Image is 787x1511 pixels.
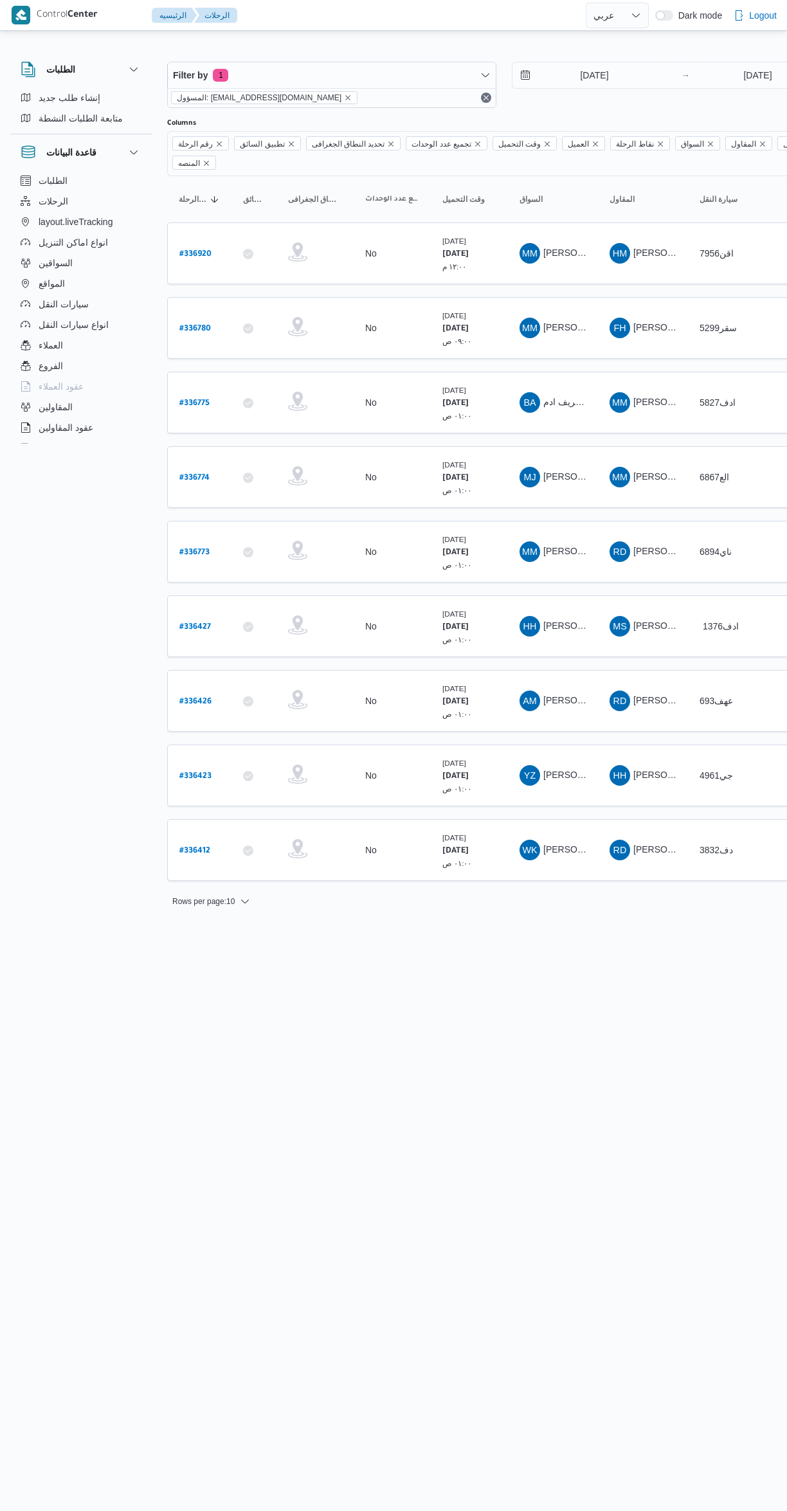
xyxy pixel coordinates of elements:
[365,322,377,334] div: No
[610,392,630,413] div: Mustfa Mmdoh Mahmood Abadalhada
[179,842,210,859] a: #336412
[442,710,472,718] small: ٠١:٠٠ ص
[633,471,784,482] span: [PERSON_NAME] [PERSON_NAME]
[39,276,65,291] span: المواقع
[610,194,635,204] span: المقاول
[167,118,196,129] label: Columns
[442,561,472,569] small: ٠١:٠٠ ص
[442,610,466,618] small: [DATE]
[633,546,754,556] span: [PERSON_NAME] مهني مسعد
[39,296,89,312] span: سيارات النقل
[520,467,540,487] div: Mustfa Jmal Abadalltaif Ibrahem
[15,417,147,438] button: عقود المقاولين
[749,8,777,23] span: Logout
[179,394,210,412] a: #336775
[15,273,147,294] button: المواقع
[179,250,212,259] b: # 336920
[215,140,223,148] button: Remove رقم الرحلة from selection in this group
[21,62,141,77] button: الطلبات
[179,194,207,204] span: رقم الرحلة; Sorted in descending order
[15,356,147,376] button: الفروع
[179,469,210,486] a: #336774
[179,618,211,635] a: #336427
[442,474,469,483] b: [DATE]
[633,397,784,407] span: [PERSON_NAME] [PERSON_NAME]
[15,170,147,191] button: الطلبات
[179,474,210,483] b: # 336774
[179,543,210,561] a: #336773
[493,136,557,150] span: وقت التحميل
[179,399,210,408] b: # 336775
[39,358,63,374] span: الفروع
[173,68,208,83] span: Filter by
[522,243,538,264] span: MM
[365,844,377,856] div: No
[39,379,84,394] span: عقود العملاء
[365,194,419,204] span: تجميع عدد الوحدات
[520,318,540,338] div: Mahmood Muhammad Zki Muhammad Alkhtaib
[543,140,551,148] button: Remove وقت التحميل from selection in this group
[700,770,733,781] span: جي4961
[700,248,734,258] span: اقن7956
[39,440,92,456] span: اجهزة التليفون
[21,145,141,160] button: قاعدة البيانات
[15,87,147,108] button: إنشاء طلب جديد
[656,140,664,148] button: Remove نقاط الرحلة from selection in this group
[243,194,265,204] span: تطبيق السائق
[610,318,630,338] div: Ftha Hassan Jlal Abo Alhassan Shrkah Trabo
[442,250,469,259] b: [DATE]
[543,770,722,780] span: [PERSON_NAME] [DATE][PERSON_NAME]
[365,397,377,408] div: No
[179,698,212,707] b: # 336426
[442,847,469,856] b: [DATE]
[194,8,237,23] button: الرحلات
[167,894,255,909] button: Rows per page:10
[543,844,694,855] span: [PERSON_NAME] [PERSON_NAME]
[700,845,733,855] span: دف3832
[543,248,617,258] span: [PERSON_NAME]
[171,91,357,104] span: المسؤول: mostafa.elrouby@illa.com.eg
[442,548,469,557] b: [DATE]
[365,471,377,483] div: No
[213,69,228,82] span: 1 active filters
[179,320,211,337] a: #336780
[412,137,471,151] span: تجميع عدد الوحدات
[442,833,466,842] small: [DATE]
[174,189,225,210] button: رقم الرحلةSorted in descending order
[15,212,147,232] button: layout.liveTracking
[613,616,627,637] span: MS
[474,140,482,148] button: Remove تجميع عدد الوحدات from selection in this group
[522,840,537,860] span: WK
[520,541,540,562] div: Mmdoh Mustfi Ibrahem Hlamai
[406,136,487,150] span: تجميع عدد الوحدات
[238,189,270,210] button: تطبيق السائق
[437,189,502,210] button: وقت التحميل
[39,235,108,250] span: انواع اماكن التنزيل
[442,759,466,767] small: [DATE]
[179,623,211,632] b: # 336427
[610,243,630,264] div: Hana Mjada Rais Ahmad
[613,541,627,562] span: RD
[179,245,212,262] a: #336920
[39,90,100,105] span: إنشاء طلب جديد
[442,311,466,320] small: [DATE]
[210,194,220,204] svg: Sorted in descending order
[520,765,540,786] div: Yasr Zain Jmuaah Mahmood
[442,325,469,334] b: [DATE]
[610,840,630,860] div: Rajh Dhba Muhni Msaad
[613,691,627,711] span: RD
[613,318,626,338] span: FH
[522,318,538,338] span: MM
[442,684,466,692] small: [DATE]
[562,136,605,150] span: العميل
[478,90,494,105] button: Remove
[520,194,543,204] span: السواق
[442,635,472,644] small: ٠١:٠٠ ص
[179,847,210,856] b: # 336412
[152,8,197,23] button: الرئيسيه
[287,140,295,148] button: Remove تطبيق السائق from selection in this group
[15,397,147,417] button: المقاولين
[520,243,540,264] div: Muhammad Marawan Diab
[498,137,541,151] span: وقت التحميل
[610,765,630,786] div: Husam Hassan Zain Jmuaah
